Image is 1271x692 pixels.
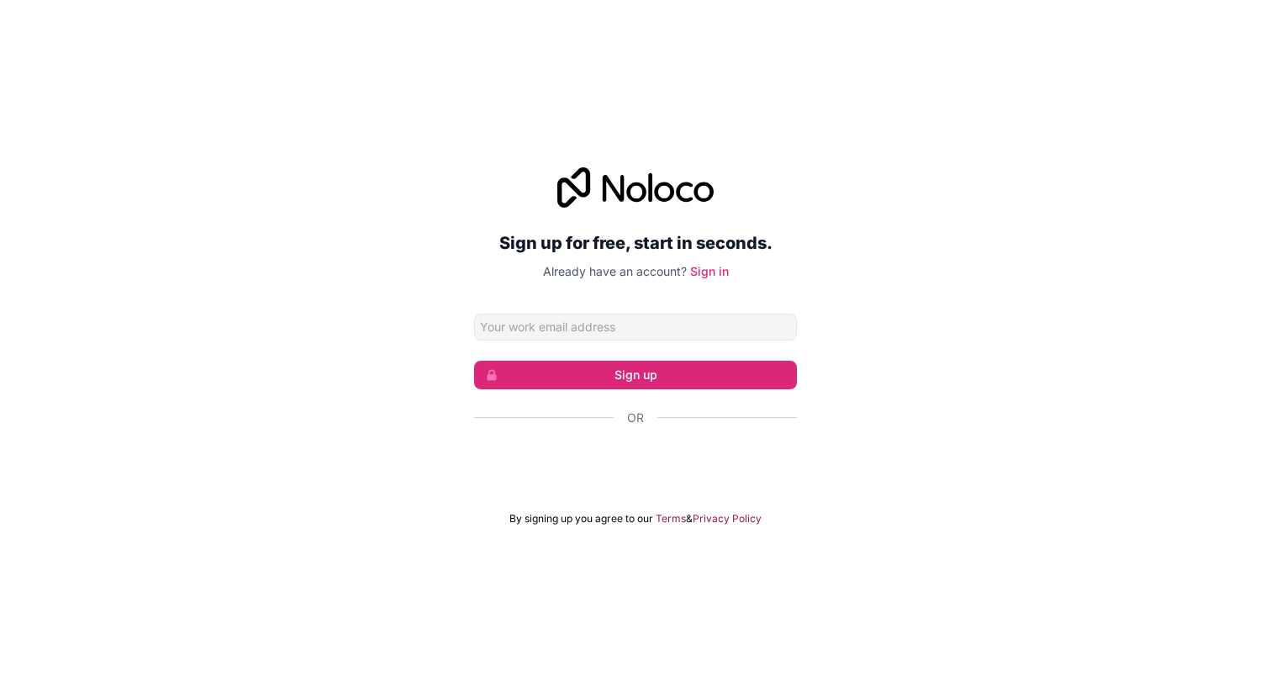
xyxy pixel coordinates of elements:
a: Privacy Policy [693,512,762,526]
h2: Sign up for free, start in seconds. [474,228,797,258]
a: Terms [656,512,686,526]
span: Or [627,409,644,426]
span: By signing up you agree to our [509,512,653,526]
span: Already have an account? [543,264,687,278]
a: Sign in [690,264,729,278]
iframe: Sign in with Google Button [466,445,805,482]
button: Sign up [474,361,797,389]
input: Email address [474,314,797,341]
span: & [686,512,693,526]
